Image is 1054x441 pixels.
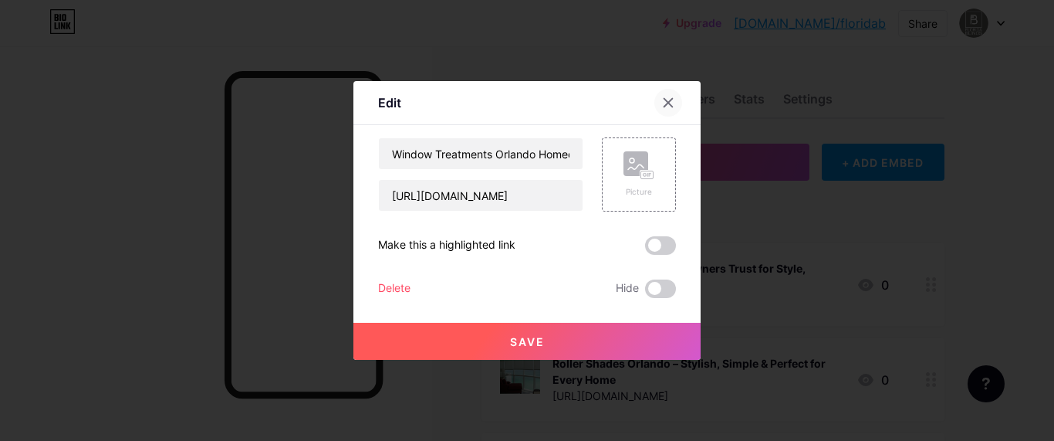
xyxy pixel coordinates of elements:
[379,138,583,169] input: Title
[510,335,545,348] span: Save
[378,280,410,298] div: Delete
[353,323,701,360] button: Save
[379,180,583,211] input: URL
[616,280,639,298] span: Hide
[378,236,515,255] div: Make this a highlighted link
[623,186,654,198] div: Picture
[378,93,401,112] div: Edit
